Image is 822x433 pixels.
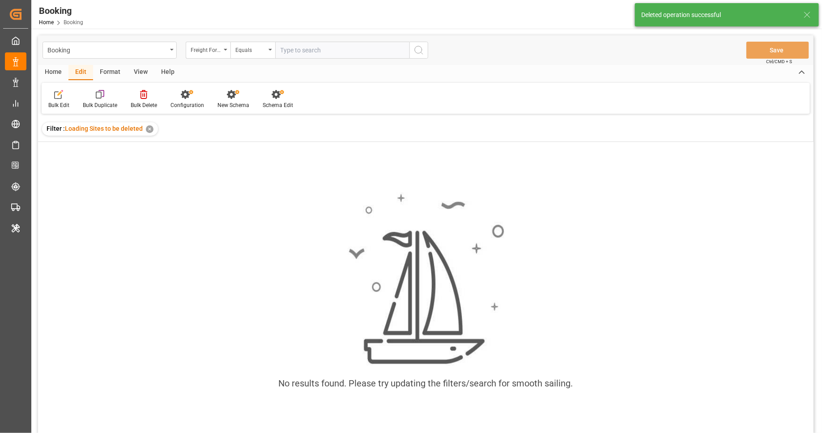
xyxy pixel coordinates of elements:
[68,65,93,80] div: Edit
[48,101,69,109] div: Bulk Edit
[146,125,153,133] div: ✕
[39,19,54,26] a: Home
[83,101,117,109] div: Bulk Duplicate
[154,65,181,80] div: Help
[263,101,293,109] div: Schema Edit
[409,42,428,59] button: search button
[131,101,157,109] div: Bulk Delete
[93,65,127,80] div: Format
[186,42,230,59] button: open menu
[217,101,249,109] div: New Schema
[230,42,275,59] button: open menu
[47,44,167,55] div: Booking
[38,65,68,80] div: Home
[39,4,83,17] div: Booking
[43,42,177,59] button: open menu
[47,125,65,132] span: Filter :
[746,42,809,59] button: Save
[641,10,795,20] div: Deleted operation successful
[235,44,266,54] div: Equals
[191,44,221,54] div: Freight Forwarder's Reference No.
[348,193,504,366] img: smooth_sailing.jpeg
[170,101,204,109] div: Configuration
[275,42,409,59] input: Type to search
[766,58,792,65] span: Ctrl/CMD + S
[65,125,143,132] span: Loading Sites to be deleted
[127,65,154,80] div: View
[279,377,573,390] div: No results found. Please try updating the filters/search for smooth sailing.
